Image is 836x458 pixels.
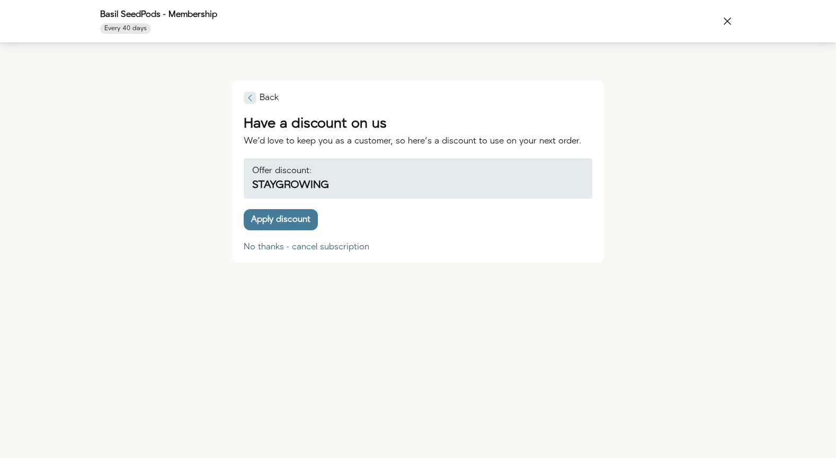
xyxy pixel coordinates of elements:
[260,92,279,104] span: Back
[244,243,369,252] div: No thanks - cancel subscription
[104,24,147,33] span: Every 40 days
[244,92,279,104] span: Back
[244,135,581,147] span: We’d love to keep you as a customer, so here’s a discount to use on your next order.
[21,7,59,17] span: Support
[100,8,217,21] span: Basil SeedPods - Membership
[252,165,312,177] span: Offer discount:
[251,215,310,224] div: Apply discount
[244,117,592,131] div: Have a discount on us
[244,209,318,230] button: Apply discount
[252,177,329,192] span: STAYGROWING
